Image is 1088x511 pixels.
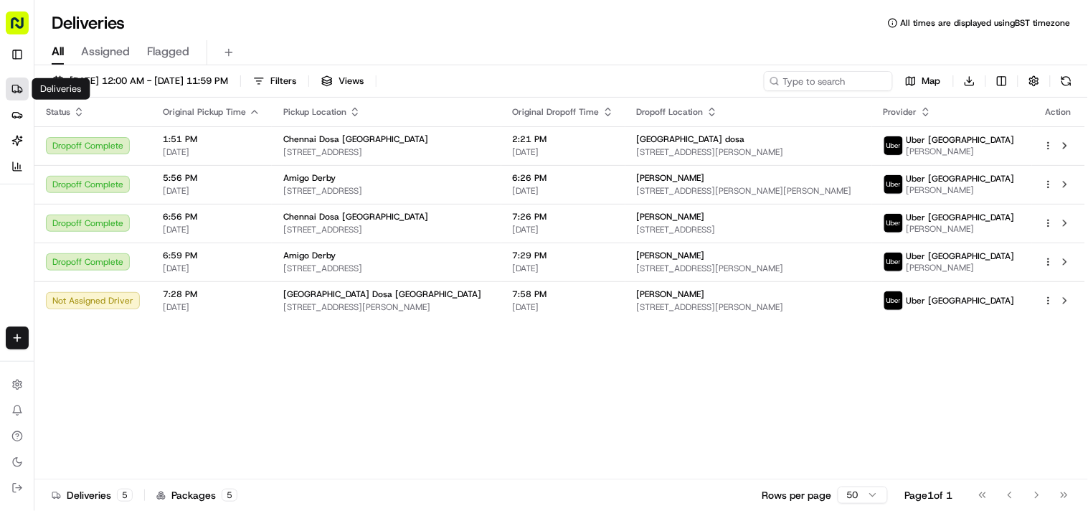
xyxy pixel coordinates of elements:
[513,211,614,222] span: 7:26 PM
[14,209,37,232] img: Dianne Alexi Soriano
[283,172,336,184] span: Amigo Derby
[283,146,490,158] span: [STREET_ADDRESS]
[637,301,861,313] span: [STREET_ADDRESS][PERSON_NAME]
[907,295,1015,306] span: Uber [GEOGRAPHIC_DATA]
[905,488,953,502] div: Page 1 of 1
[513,172,614,184] span: 6:26 PM
[163,133,260,145] span: 1:51 PM
[81,43,130,60] span: Assigned
[762,488,832,502] p: Rows per page
[884,136,903,155] img: uber-new-logo.jpeg
[163,301,260,313] span: [DATE]
[136,321,230,335] span: API Documentation
[65,137,235,151] div: Start new chat
[29,223,40,235] img: 1736555255976-a54dd68f-1ca7-489b-9aae-adbdc363a1c4
[14,137,40,163] img: 1736555255976-a54dd68f-1ca7-489b-9aae-adbdc363a1c4
[922,75,941,88] span: Map
[163,263,260,274] span: [DATE]
[513,224,614,235] span: [DATE]
[270,75,296,88] span: Filters
[907,134,1015,146] span: Uber [GEOGRAPHIC_DATA]
[764,71,893,91] input: Type to search
[513,301,614,313] span: [DATE]
[283,289,481,300] span: [GEOGRAPHIC_DATA] Dosa [GEOGRAPHIC_DATA]
[283,250,336,261] span: Amigo Derby
[222,184,261,201] button: See all
[513,146,614,158] span: [DATE]
[143,356,174,367] span: Pylon
[907,250,1015,262] span: Uber [GEOGRAPHIC_DATA]
[244,141,261,159] button: Start new chat
[899,71,947,91] button: Map
[315,71,370,91] button: Views
[117,489,133,502] div: 5
[46,106,70,118] span: Status
[29,321,110,335] span: Knowledge Base
[121,322,133,334] div: 💻
[65,151,197,163] div: We're available if you need us!
[283,224,490,235] span: [STREET_ADDRESS]
[907,212,1015,223] span: Uber [GEOGRAPHIC_DATA]
[637,289,705,300] span: [PERSON_NAME]
[52,43,64,60] span: All
[907,146,1015,157] span: [PERSON_NAME]
[115,315,236,341] a: 💻API Documentation
[637,250,705,261] span: [PERSON_NAME]
[637,172,705,184] span: [PERSON_NAME]
[907,262,1015,273] span: [PERSON_NAME]
[70,75,228,88] span: [DATE] 12:00 AM - [DATE] 11:59 PM
[30,137,56,163] img: 1732323095091-59ea418b-cfe3-43c8-9ae0-d0d06d6fd42c
[637,185,861,197] span: [STREET_ADDRESS][PERSON_NAME][PERSON_NAME]
[884,175,903,194] img: uber-new-logo.jpeg
[1044,106,1074,118] div: Action
[147,43,189,60] span: Flagged
[9,315,115,341] a: 📗Knowledge Base
[283,185,490,197] span: [STREET_ADDRESS]
[1056,71,1077,91] button: Refresh
[163,185,260,197] span: [DATE]
[884,214,903,233] img: uber-new-logo.jpeg
[637,211,705,222] span: [PERSON_NAME]
[52,11,125,34] h1: Deliveries
[14,322,26,334] div: 📗
[46,71,235,91] button: [DATE] 12:00 AM - [DATE] 11:59 PM
[901,17,1071,29] span: All times are displayed using BST timezone
[513,250,614,261] span: 7:29 PM
[513,106,600,118] span: Original Dropoff Time
[884,253,903,271] img: uber-new-logo.jpeg
[101,355,174,367] a: Powered byPylon
[637,106,704,118] span: Dropoff Location
[44,261,118,273] span: Klarizel Pensader
[884,291,903,310] img: uber-new-logo.jpeg
[163,224,260,235] span: [DATE]
[513,133,614,145] span: 2:21 PM
[513,263,614,274] span: [DATE]
[163,250,260,261] span: 6:59 PM
[513,289,614,300] span: 7:58 PM
[32,78,90,100] div: Deliveries
[14,248,37,271] img: Klarizel Pensader
[637,263,861,274] span: [STREET_ADDRESS][PERSON_NAME]
[222,489,237,502] div: 5
[14,14,43,43] img: Nash
[163,289,260,300] span: 7:28 PM
[44,222,190,234] span: [PERSON_NAME] [PERSON_NAME]
[283,211,428,222] span: Chennai Dosa [GEOGRAPHIC_DATA]
[907,223,1015,235] span: [PERSON_NAME]
[513,185,614,197] span: [DATE]
[14,57,261,80] p: Welcome 👋
[201,222,230,234] span: [DATE]
[193,222,198,234] span: •
[283,263,490,274] span: [STREET_ADDRESS]
[283,106,346,118] span: Pickup Location
[156,488,237,502] div: Packages
[247,71,303,91] button: Filters
[37,93,237,108] input: Clear
[637,133,745,145] span: [GEOGRAPHIC_DATA] dosa
[283,301,490,313] span: [STREET_ADDRESS][PERSON_NAME]
[283,133,428,145] span: Chennai Dosa [GEOGRAPHIC_DATA]
[163,106,246,118] span: Original Pickup Time
[163,146,260,158] span: [DATE]
[884,106,917,118] span: Provider
[14,187,96,198] div: Past conversations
